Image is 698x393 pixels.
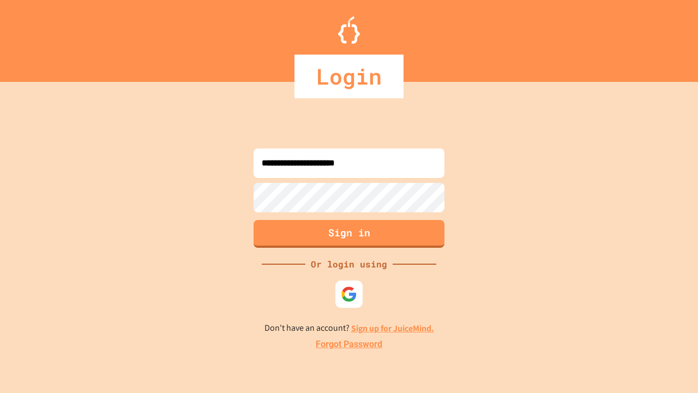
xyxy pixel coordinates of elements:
img: google-icon.svg [341,286,357,302]
a: Forgot Password [316,338,382,351]
button: Sign in [254,220,444,248]
img: Logo.svg [338,16,360,44]
div: Login [294,55,404,98]
div: Or login using [305,258,393,271]
p: Don't have an account? [264,321,434,335]
iframe: chat widget [652,349,687,382]
a: Sign up for JuiceMind. [351,323,434,334]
